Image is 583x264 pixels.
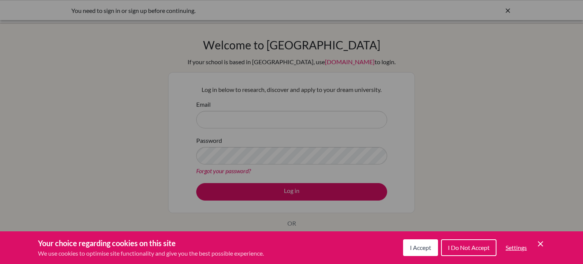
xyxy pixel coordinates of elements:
[410,244,431,251] span: I Accept
[38,237,264,249] h3: Your choice regarding cookies on this site
[499,240,533,255] button: Settings
[38,249,264,258] p: We use cookies to optimise site functionality and give you the best possible experience.
[441,239,496,256] button: I Do Not Accept
[536,239,545,248] button: Save and close
[506,244,527,251] span: Settings
[448,244,490,251] span: I Do Not Accept
[403,239,438,256] button: I Accept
